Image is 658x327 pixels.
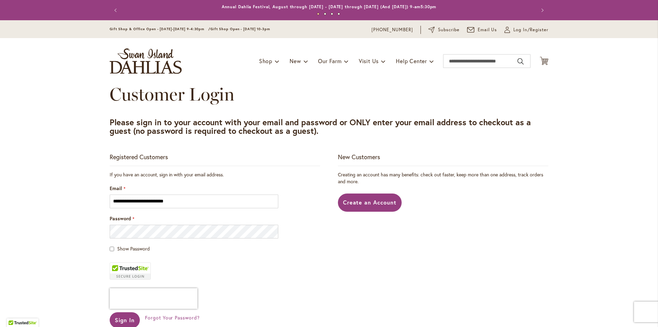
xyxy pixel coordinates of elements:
[535,3,548,17] button: Next
[222,4,437,9] a: Annual Dahlia Festival, August through [DATE] - [DATE] through [DATE] (And [DATE]) 9-am5:30pm
[513,26,548,33] span: Log In/Register
[331,13,333,15] button: 3 of 4
[115,316,135,324] span: Sign In
[396,57,427,65] span: Help Center
[110,153,168,161] strong: Registered Customers
[371,26,413,33] a: [PHONE_NUMBER]
[110,117,531,136] strong: Please sign in to your account with your email and password or ONLY enter your email address to c...
[110,288,197,309] iframe: reCAPTCHA
[504,26,548,33] a: Log In/Register
[110,48,182,74] a: store logo
[324,13,326,15] button: 2 of 4
[117,245,150,252] span: Show Password
[145,314,200,321] a: Forgot Your Password?
[110,3,123,17] button: Previous
[110,171,320,178] div: If you have an account, sign in with your email address.
[359,57,379,65] span: Visit Us
[110,262,151,280] div: TrustedSite Certified
[467,26,497,33] a: Email Us
[338,171,548,185] p: Creating an account has many benefits: check out faster, keep more than one address, track orders...
[338,194,402,212] a: Create an Account
[318,57,341,65] span: Our Farm
[478,26,497,33] span: Email Us
[210,27,270,31] span: Gift Shop Open - [DATE] 10-3pm
[428,26,460,33] a: Subscribe
[110,83,234,105] span: Customer Login
[110,27,210,31] span: Gift Shop & Office Open - [DATE]-[DATE] 9-4:30pm /
[110,185,122,191] span: Email
[5,303,24,322] iframe: Launch Accessibility Center
[317,13,319,15] button: 1 of 4
[338,13,340,15] button: 4 of 4
[338,153,380,161] strong: New Customers
[290,57,301,65] span: New
[259,57,272,65] span: Shop
[110,215,131,222] span: Password
[343,199,397,206] span: Create an Account
[438,26,460,33] span: Subscribe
